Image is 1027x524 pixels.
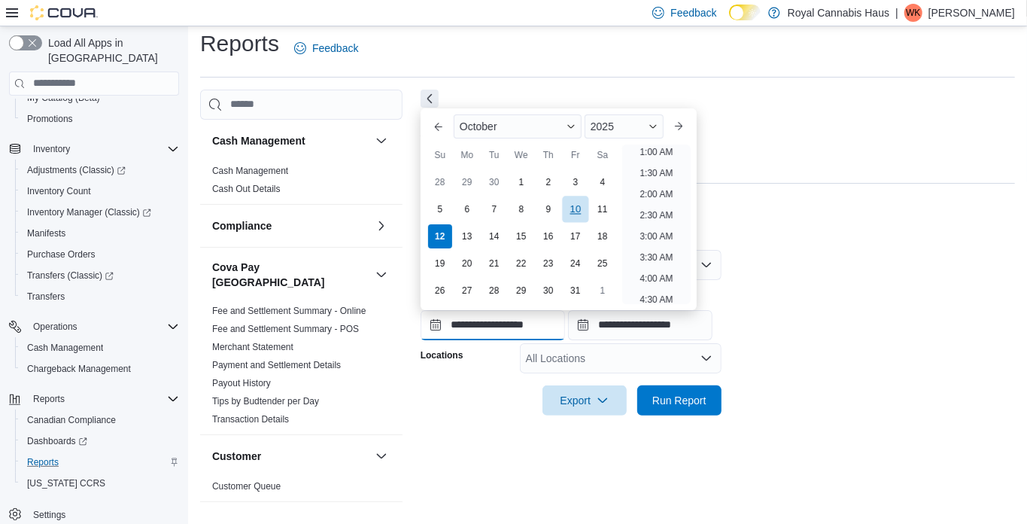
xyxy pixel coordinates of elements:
h3: Cova Pay [GEOGRAPHIC_DATA] [212,260,369,290]
span: Inventory Manager (Classic) [21,203,179,221]
a: Merchant Statement [212,342,293,352]
a: Canadian Compliance [21,411,122,429]
span: Load All Apps in [GEOGRAPHIC_DATA] [42,35,179,65]
a: Inventory Manager (Classic) [21,203,157,221]
button: Purchase Orders [15,244,185,265]
div: day-20 [455,251,479,276]
a: Cash Out Details [212,184,281,194]
div: Button. Open the year selector. 2025 is currently selected. [585,114,664,139]
span: My Catalog (Beta) [21,89,179,107]
a: Transfers (Classic) [15,265,185,286]
span: Inventory Manager (Classic) [27,206,151,218]
span: Inventory [33,143,70,155]
a: Payout History [212,378,271,388]
button: Open list of options [700,352,713,364]
span: Operations [27,318,179,336]
li: 3:00 AM [634,227,679,245]
h3: Customer [212,449,261,464]
a: Settings [27,506,71,524]
span: Reports [27,456,59,468]
button: [US_STATE] CCRS [15,473,185,494]
span: Chargeback Management [27,363,131,375]
div: day-5 [428,197,452,221]
button: Cash Management [372,132,390,150]
span: 2025 [591,120,614,133]
div: day-25 [591,251,615,276]
div: day-6 [455,197,479,221]
span: Cash Management [212,165,288,177]
button: Next month [667,114,691,139]
span: Canadian Compliance [21,411,179,429]
span: Transfers [27,291,65,303]
button: Operations [27,318,84,336]
span: Purchase Orders [27,248,96,260]
li: 3:30 AM [634,248,679,267]
button: Customer [212,449,369,464]
a: Dashboards [21,432,93,450]
div: day-27 [455,279,479,303]
a: Reports [21,453,65,471]
span: Adjustments (Classic) [27,164,126,176]
div: day-28 [482,279,506,303]
span: Canadian Compliance [27,414,116,426]
div: day-19 [428,251,452,276]
div: day-1 [591,279,615,303]
span: Run Report [652,393,706,408]
button: Canadian Compliance [15,410,185,431]
span: My Catalog (Beta) [27,92,100,104]
span: Dashboards [21,432,179,450]
h3: Cash Management [212,133,305,148]
button: Export [542,385,627,416]
span: WK [906,4,920,22]
li: 2:00 AM [634,185,679,203]
a: Transfers [21,288,71,306]
div: day-30 [536,279,561,303]
span: Export [551,385,618,416]
button: Next [421,90,439,108]
div: day-12 [428,224,452,248]
button: Inventory Count [15,181,185,202]
a: Customer Queue [212,481,281,492]
span: Feedback [670,5,716,20]
label: Locations [421,349,463,361]
div: day-14 [482,224,506,248]
div: day-29 [455,170,479,194]
div: day-24 [564,251,588,276]
span: Payment and Settlement Details [212,359,341,371]
button: Cash Management [212,133,369,148]
button: Cova Pay [GEOGRAPHIC_DATA] [372,266,390,284]
button: Cash Management [15,337,185,358]
p: Royal Cannabis Haus [788,4,889,22]
div: day-16 [536,224,561,248]
div: day-18 [591,224,615,248]
button: Compliance [212,218,369,233]
li: 2:30 AM [634,206,679,224]
div: day-10 [562,196,588,222]
div: day-29 [509,279,533,303]
a: Adjustments (Classic) [21,161,132,179]
span: Reports [21,453,179,471]
div: day-1 [509,170,533,194]
a: Tips by Budtender per Day [212,396,319,407]
div: day-30 [482,170,506,194]
a: [US_STATE] CCRS [21,474,111,492]
div: day-15 [509,224,533,248]
span: Operations [33,321,77,333]
button: Chargeback Management [15,358,185,379]
div: Wade King [904,4,922,22]
a: Dashboards [15,431,185,452]
span: October [460,120,497,133]
span: Tips by Budtender per Day [212,395,319,407]
div: Button. Open the month selector. October is currently selected. [454,114,582,139]
span: Payout History [212,377,271,389]
button: Operations [3,316,185,337]
a: Transfers (Classic) [21,267,120,285]
a: Fee and Settlement Summary - Online [212,306,366,316]
div: day-23 [536,251,561,276]
span: Merchant Statement [212,341,293,353]
p: [PERSON_NAME] [928,4,1015,22]
a: Transaction Details [212,414,289,425]
a: Inventory Count [21,182,97,200]
a: Manifests [21,224,71,242]
div: day-7 [482,197,506,221]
